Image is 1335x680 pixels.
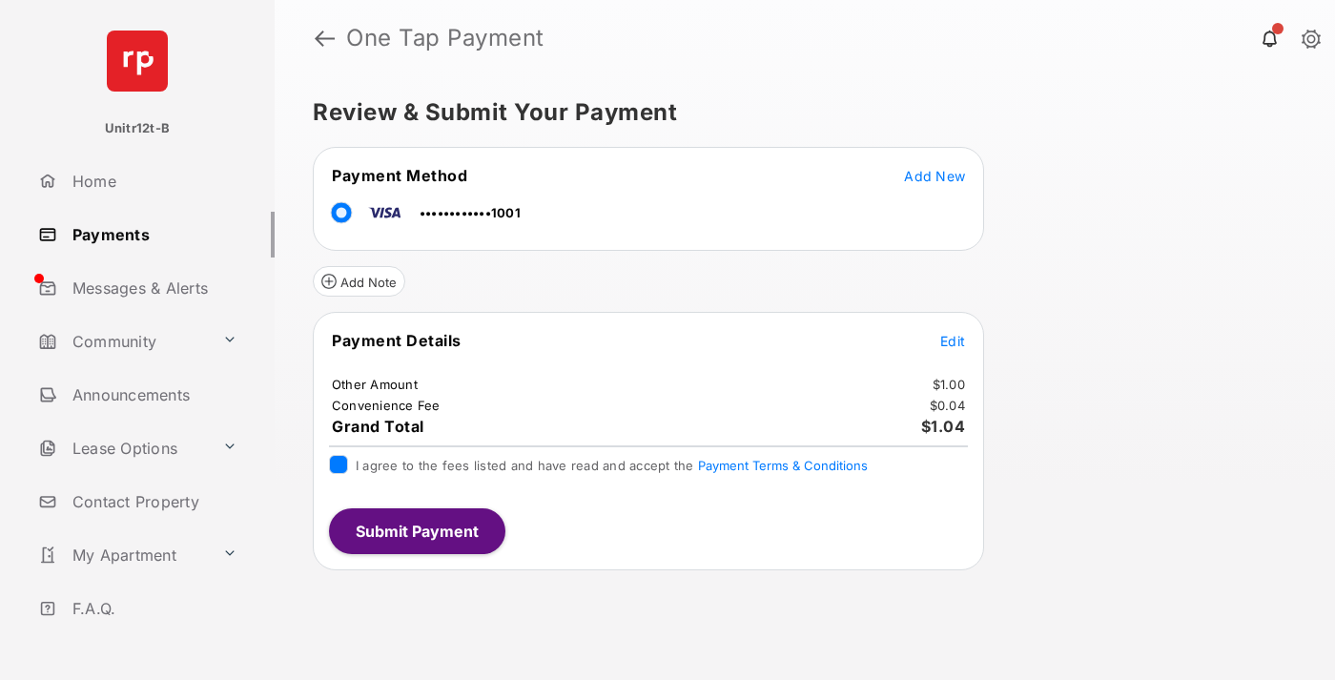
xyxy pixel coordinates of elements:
p: Unitr12t-B [105,119,170,138]
td: Other Amount [331,376,419,393]
h5: Review & Submit Your Payment [313,101,1282,124]
a: Messages & Alerts [31,265,275,311]
span: Grand Total [332,417,424,436]
a: F.A.Q. [31,586,275,631]
button: Submit Payment [329,508,505,554]
span: Payment Details [332,331,462,350]
button: Add New [904,166,965,185]
td: Convenience Fee [331,397,442,414]
span: I agree to the fees listed and have read and accept the [356,458,868,473]
span: Payment Method [332,166,467,185]
button: Edit [940,331,965,350]
a: My Apartment [31,532,215,578]
td: $0.04 [929,397,966,414]
strong: One Tap Payment [346,27,544,50]
img: svg+xml;base64,PHN2ZyB4bWxucz0iaHR0cDovL3d3dy53My5vcmcvMjAwMC9zdmciIHdpZHRoPSI2NCIgaGVpZ2h0PSI2NC... [107,31,168,92]
button: I agree to the fees listed and have read and accept the [698,458,868,473]
button: Add Note [313,266,405,297]
span: Add New [904,168,965,184]
a: Contact Property [31,479,275,525]
a: Community [31,319,215,364]
a: Payments [31,212,275,258]
span: Edit [940,333,965,349]
a: Announcements [31,372,275,418]
a: Lease Options [31,425,215,471]
span: $1.04 [921,417,966,436]
td: $1.00 [932,376,966,393]
a: Home [31,158,275,204]
span: ••••••••••••1001 [420,205,521,220]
